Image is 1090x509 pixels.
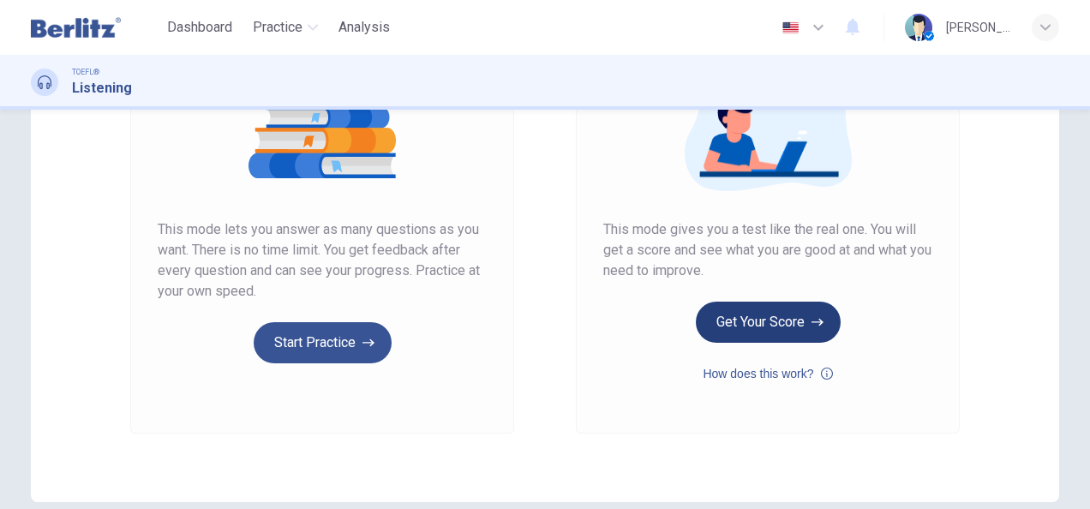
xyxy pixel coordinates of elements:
[72,66,99,78] span: TOEFL®
[603,219,932,281] span: This mode gives you a test like the real one. You will get a score and see what you are good at a...
[696,302,841,343] button: Get Your Score
[703,363,832,384] button: How does this work?
[253,17,302,38] span: Practice
[905,14,932,41] img: Profile picture
[72,78,132,99] h1: Listening
[338,17,390,38] span: Analysis
[31,10,160,45] a: Berlitz Latam logo
[332,12,397,43] button: Analysis
[246,12,325,43] button: Practice
[167,17,232,38] span: Dashboard
[254,322,392,363] button: Start Practice
[158,219,487,302] span: This mode lets you answer as many questions as you want. There is no time limit. You get feedback...
[780,21,801,34] img: en
[946,17,1011,38] div: [PERSON_NAME]
[160,12,239,43] button: Dashboard
[31,10,121,45] img: Berlitz Latam logo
